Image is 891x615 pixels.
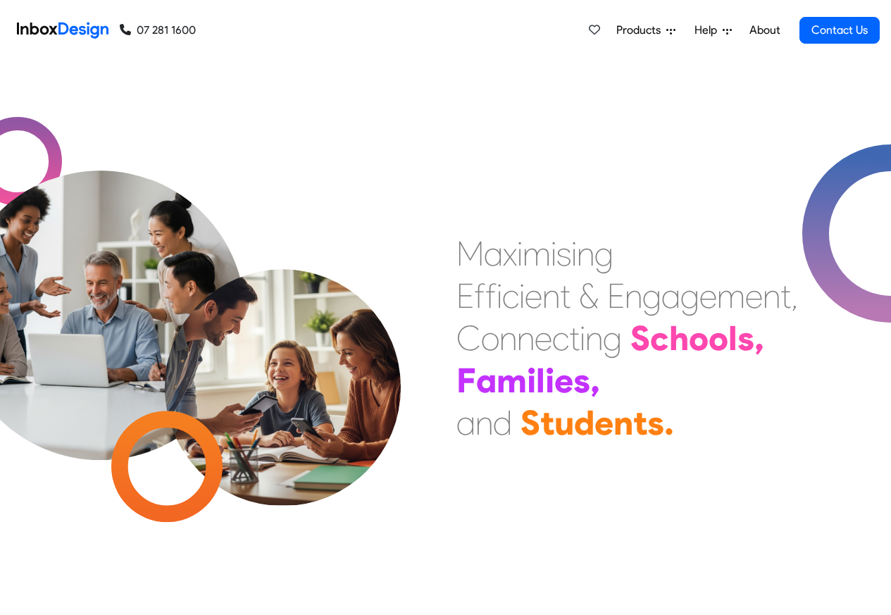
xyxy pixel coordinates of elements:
span: Products [616,22,666,39]
div: e [525,275,542,317]
div: f [485,275,497,317]
div: g [642,275,661,317]
div: d [574,402,594,444]
div: h [669,317,689,359]
div: i [571,232,577,275]
img: parents_with_child.png [135,211,430,506]
div: s [647,402,664,444]
div: e [699,275,717,317]
div: n [613,402,633,444]
div: g [603,317,622,359]
div: , [754,317,764,359]
div: i [580,317,585,359]
div: n [517,317,535,359]
div: f [474,275,485,317]
a: About [745,16,784,44]
div: S [630,317,650,359]
div: o [709,317,728,359]
span: Help [694,22,723,39]
div: n [585,317,603,359]
a: Help [689,16,737,44]
div: l [728,317,737,359]
div: e [594,402,613,444]
div: m [523,232,551,275]
div: c [552,317,569,359]
div: n [475,402,493,444]
div: E [607,275,625,317]
div: i [551,232,556,275]
div: d [493,402,512,444]
div: a [476,359,497,402]
div: n [625,275,642,317]
div: E [456,275,474,317]
div: i [527,359,536,402]
div: g [594,232,613,275]
div: x [503,232,517,275]
div: c [650,317,669,359]
div: t [633,402,647,444]
div: g [680,275,699,317]
div: t [540,402,554,444]
div: i [519,275,525,317]
div: i [545,359,554,402]
div: C [456,317,481,359]
div: o [689,317,709,359]
a: 07 281 1600 [120,22,196,39]
div: & [579,275,599,317]
div: n [499,317,517,359]
div: s [737,317,754,359]
div: , [791,275,798,317]
a: Contact Us [799,17,880,44]
div: m [497,359,527,402]
div: S [521,402,540,444]
div: i [497,275,502,317]
div: a [456,402,475,444]
div: Maximising Efficient & Engagement, Connecting Schools, Families, and Students. [456,232,798,444]
div: u [554,402,574,444]
div: e [554,359,573,402]
div: a [661,275,680,317]
div: t [780,275,791,317]
div: a [484,232,503,275]
div: n [542,275,560,317]
div: i [517,232,523,275]
div: c [502,275,519,317]
div: , [590,359,600,402]
div: s [556,232,571,275]
div: F [456,359,476,402]
div: l [536,359,545,402]
div: m [717,275,745,317]
div: t [560,275,571,317]
div: o [481,317,499,359]
div: s [573,359,590,402]
div: t [569,317,580,359]
div: e [745,275,763,317]
div: n [577,232,594,275]
div: e [535,317,552,359]
div: M [456,232,484,275]
div: . [664,402,674,444]
a: Products [611,16,681,44]
div: n [763,275,780,317]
